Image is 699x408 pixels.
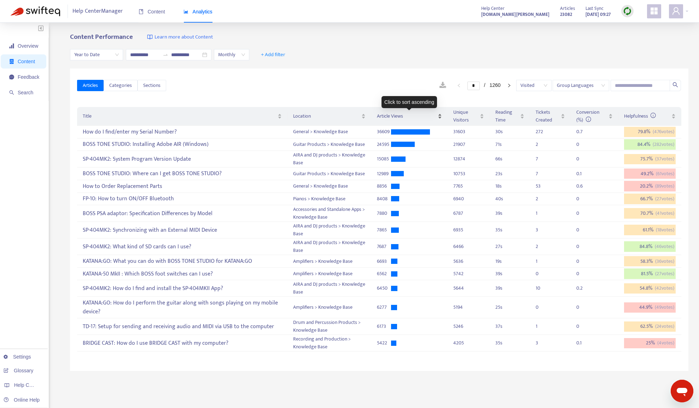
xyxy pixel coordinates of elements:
td: AIRA and DJ products > Knowledge Base [287,280,372,297]
span: Content [139,9,165,14]
div: 54.8 % [624,283,676,294]
td: Accessories and Standalone Apps > Knowledge Base [287,205,372,222]
div: 49.2 % [624,168,676,179]
div: 7 [536,155,550,163]
a: Learn more about Content [147,33,213,41]
span: ( 36 votes) [655,258,674,265]
span: Visited [520,80,547,91]
div: 0 [576,258,590,265]
button: left [453,81,465,90]
div: 6466 [453,243,484,250]
div: 0 [576,155,590,163]
span: area-chart [184,9,188,14]
button: Sections [138,80,166,91]
div: 66 s [495,155,524,163]
div: 6935 [453,226,484,234]
span: container [9,59,14,64]
th: Article Views [371,107,448,126]
div: BOSS TONE STUDIO: Installing Adobe AIR (Windows) [83,139,281,150]
td: AIRA and DJ products > Knowledge Base [287,222,372,238]
div: 81.5 % [624,268,676,279]
span: Help Center [481,5,505,12]
span: Help Center Manager [72,5,123,18]
div: 39 s [495,209,524,217]
div: 44.9 % [624,302,676,313]
span: to [163,52,168,58]
div: 7 [536,170,550,178]
span: signal [9,43,14,48]
div: 37 s [495,323,524,330]
div: SP-404MK2: How do I find and install the SP-404MKII App? [83,283,281,294]
td: Amplifiers > Knowledge Base [287,268,372,280]
a: Online Help [4,397,40,403]
div: 20.2 % [624,181,676,191]
span: Articles [83,82,98,89]
div: 6693 [377,258,391,265]
span: Last Sync [586,5,604,12]
div: 0 [576,226,590,234]
div: 0 [576,243,590,250]
span: Analytics [184,9,212,14]
div: 35 s [495,226,524,234]
span: ( 27 votes) [655,270,674,278]
div: KATANA-50 MkII : Which BOSS foot switches can I use? [83,268,281,280]
div: 58.3 % [624,256,676,267]
span: ( 61 votes) [656,170,674,178]
div: 0 [576,303,590,311]
div: KATANA:GO: How do I perform the guitar along with songs playing on my mobile device? [83,297,281,318]
div: 3 [536,339,550,347]
div: 6787 [453,209,484,217]
span: search [672,82,678,88]
div: 0 [576,209,590,217]
div: 7865 [377,226,391,234]
div: 25 s [495,303,524,311]
div: SP-404MK2: Synchronizing with an External MIDI Device [83,224,281,236]
span: Sections [143,82,161,89]
a: Glossary [4,368,33,373]
div: SP-404MK2: What kind of SD cards can I use? [83,241,281,253]
span: ( 89 votes) [655,182,674,190]
span: appstore [650,7,658,15]
img: Swifteq [11,6,60,16]
span: ( 42 votes) [655,284,674,292]
span: Categories [109,82,132,89]
span: Search [18,90,33,95]
div: 25 % [624,338,676,349]
a: [DOMAIN_NAME][PERSON_NAME] [481,10,549,18]
td: AIRA and DJ products > Knowledge Base [287,238,372,255]
span: ( 18 votes) [656,226,674,234]
div: 62.5 % [624,321,676,332]
span: ( 24 votes) [655,323,674,330]
span: ( 282 votes) [653,141,674,148]
button: + Add filter [256,49,291,60]
span: Feedback [18,74,39,80]
div: 0 [536,270,550,278]
div: 39 s [495,284,524,292]
div: Click to sort ascending [381,96,437,108]
div: 6277 [377,303,391,311]
div: 5246 [453,323,484,330]
div: 6450 [377,284,391,292]
div: 10 [536,284,550,292]
div: 5422 [377,339,391,347]
span: search [9,90,14,95]
img: image-link [147,34,153,40]
div: 18 s [495,182,524,190]
span: ( 4 votes) [657,339,674,347]
div: 1 [536,323,550,330]
div: 30 s [495,128,524,136]
div: 0 [576,270,590,278]
div: 53 [536,182,550,190]
div: 84.4 % [624,139,676,150]
div: SP-404MK2: System Program Version Update [83,153,281,165]
strong: [DATE] 09:27 [586,11,611,18]
span: Help Centers [14,382,43,388]
th: Unique Visitors [448,107,490,126]
td: General > Knowledge Base [287,126,372,138]
span: ( 476 votes) [653,128,674,136]
span: Monthly [218,49,245,60]
div: 66.7 % [624,194,676,204]
div: 36609 [377,128,391,136]
span: user [672,7,680,15]
div: BRIDGE CAST: How do I use BRIDGE CAST with my computer? [83,337,281,349]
